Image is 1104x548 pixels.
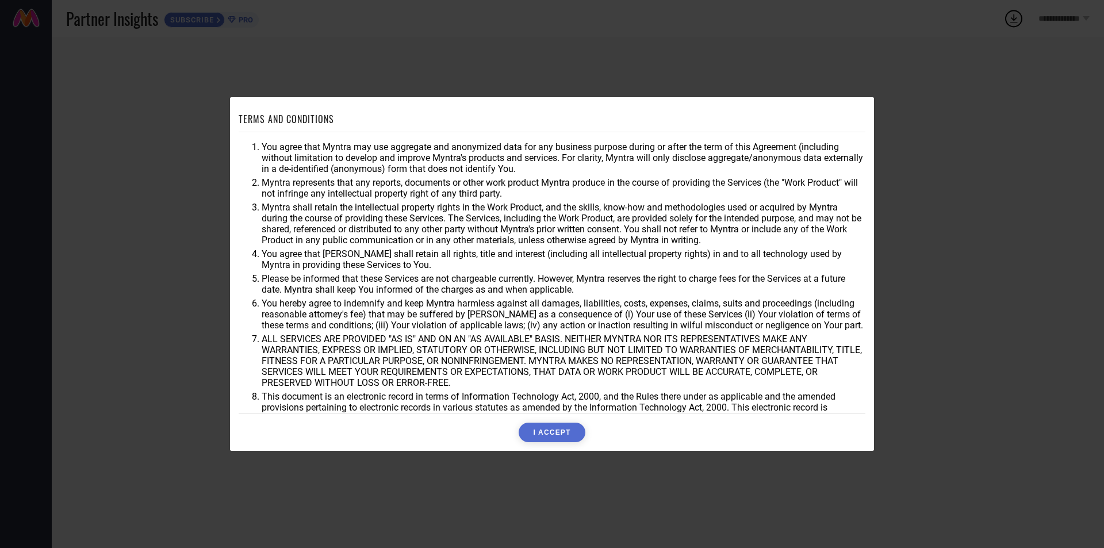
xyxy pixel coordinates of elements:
li: This document is an electronic record in terms of Information Technology Act, 2000, and the Rules... [262,391,865,424]
button: I ACCEPT [519,423,585,442]
h1: TERMS AND CONDITIONS [239,112,334,126]
li: ALL SERVICES ARE PROVIDED "AS IS" AND ON AN "AS AVAILABLE" BASIS. NEITHER MYNTRA NOR ITS REPRESEN... [262,334,865,388]
li: You hereby agree to indemnify and keep Myntra harmless against all damages, liabilities, costs, e... [262,298,865,331]
li: You agree that [PERSON_NAME] shall retain all rights, title and interest (including all intellect... [262,248,865,270]
li: You agree that Myntra may use aggregate and anonymized data for any business purpose during or af... [262,141,865,174]
li: Myntra shall retain the intellectual property rights in the Work Product, and the skills, know-ho... [262,202,865,246]
li: Myntra represents that any reports, documents or other work product Myntra produce in the course ... [262,177,865,199]
li: Please be informed that these Services are not chargeable currently. However, Myntra reserves the... [262,273,865,295]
